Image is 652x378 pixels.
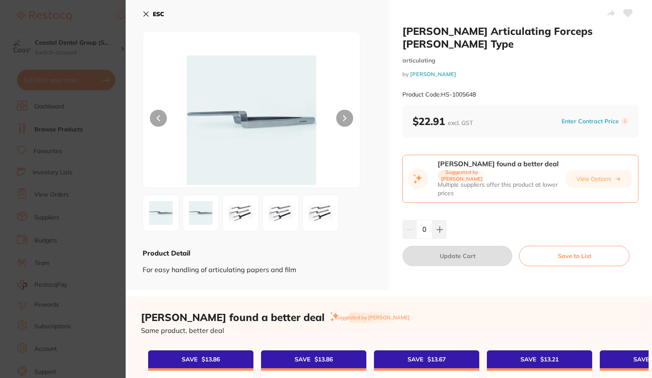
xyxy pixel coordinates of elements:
button: Save to List [519,246,630,266]
img: NDguanBn [146,198,176,228]
a: [PERSON_NAME] [410,71,456,77]
span: Same product, better deal [141,326,224,335]
img: NDhfMi5qcGc [185,198,216,228]
img: NDhfMy5qcGc [225,198,256,228]
small: articulating [402,57,638,64]
div: Multiple suppliers offer this product at lower prices [438,181,565,197]
span: [PERSON_NAME] found a better deal [438,160,559,167]
div: For easy handling of articulating papers and film [143,258,372,273]
img: NDhfNC5qcGc [265,198,296,228]
h2: [PERSON_NAME] Articulating Forceps [PERSON_NAME] Type [402,25,638,50]
span: $ 13.86 [315,356,333,363]
b: Product Detail [143,249,190,257]
label: i [621,118,628,125]
span: SAVE [633,356,649,363]
button: Update Cart [402,246,512,266]
span: $ 13.67 [427,356,446,363]
span: SAVE [295,356,310,363]
button: Enter Contract Price [559,117,621,125]
b: $22.91 [413,115,473,128]
button: View Options [565,170,633,188]
h2: [PERSON_NAME] found a better deal [141,311,325,324]
span: SAVE [520,356,536,363]
span: $ 13.86 [202,356,220,363]
span: $ 13.21 [540,356,559,363]
img: NDguanBn [186,53,317,188]
span: Suggested by [PERSON_NAME] [438,171,486,181]
img: NDhfNS5qcGc [305,198,336,228]
span: Suggested by [PERSON_NAME] [334,315,410,321]
span: SAVE [182,356,197,363]
span: SAVE [407,356,423,363]
b: ESC [153,10,164,18]
small: Product Code: HS-1005648 [402,91,476,98]
span: excl. GST [448,119,473,127]
button: ESC [143,7,164,21]
small: by [402,71,638,77]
